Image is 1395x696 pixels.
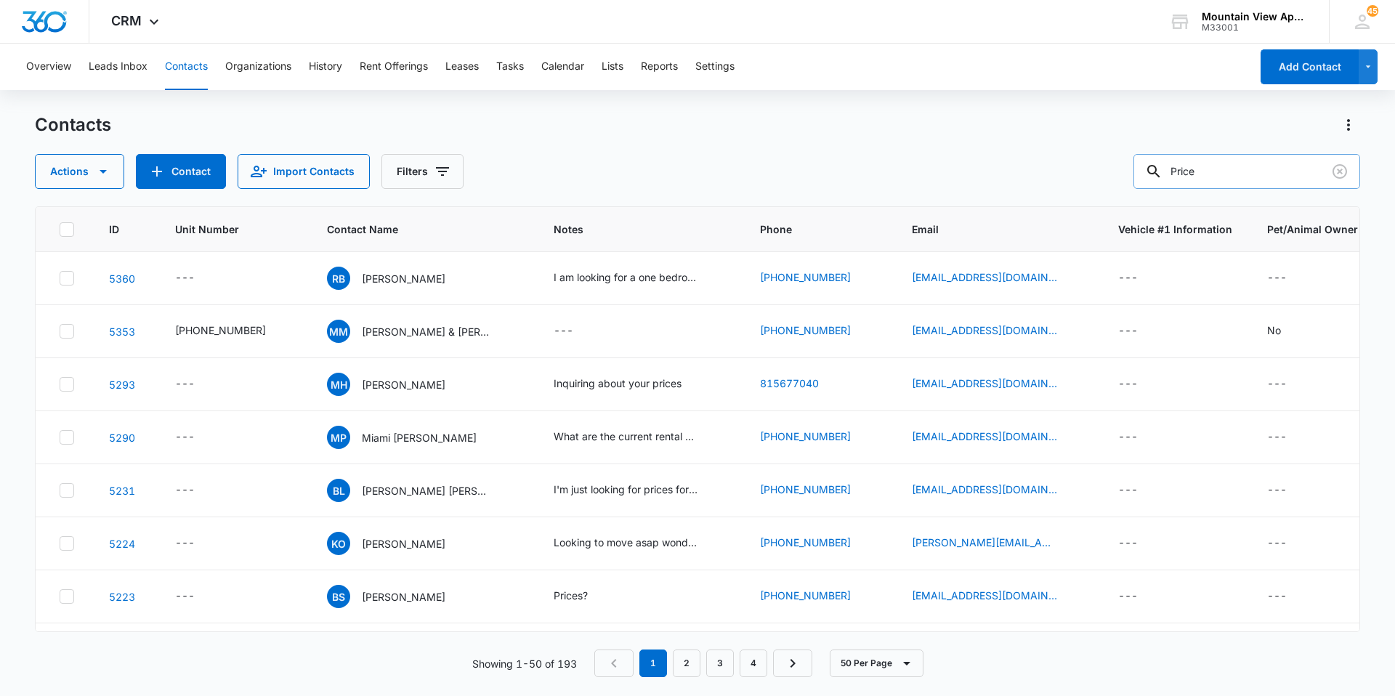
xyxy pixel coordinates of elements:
[912,429,1083,446] div: Email - mraynefulton@gmail.com - Select to Edit Field
[554,429,725,446] div: Notes - What are the current rental prices - Select to Edit Field
[109,222,119,237] span: ID
[695,44,735,90] button: Settings
[175,270,221,287] div: Unit Number - - Select to Edit Field
[1267,323,1307,340] div: Pet/Animal Owner - No - Select to Edit Field
[1118,323,1164,340] div: Vehicle #1 Information - - Select to Edit Field
[175,376,221,393] div: Unit Number - - Select to Edit Field
[1267,429,1287,446] div: ---
[327,373,472,396] div: Contact Name - Meah Helfrich - Select to Edit Field
[912,270,1083,287] div: Email - rachelboker2001@gmail.com - Select to Edit Field
[554,323,573,340] div: ---
[175,323,292,340] div: Unit Number - 545-1845-102 - Select to Edit Field
[554,588,614,605] div: Notes - Prices? - Select to Edit Field
[381,154,464,189] button: Filters
[175,588,195,605] div: ---
[760,588,851,603] a: [PHONE_NUMBER]
[1118,222,1232,237] span: Vehicle #1 Information
[175,429,195,446] div: ---
[1118,588,1164,605] div: Vehicle #1 Information - - Select to Edit Field
[554,482,699,497] div: I'm just looking for prices for a 1 bed 1 bath apartment since there are none on your website fro...
[639,650,667,677] em: 1
[362,324,493,339] p: [PERSON_NAME] & [PERSON_NAME]
[1118,429,1138,446] div: ---
[1267,535,1287,552] div: ---
[830,650,923,677] button: 50 Per Page
[175,482,221,499] div: Unit Number - - Select to Edit Field
[912,429,1057,444] a: [EMAIL_ADDRESS][DOMAIN_NAME]
[175,535,195,552] div: ---
[760,588,877,605] div: Phone - (970) 599-5768 - Select to Edit Field
[362,271,445,286] p: [PERSON_NAME]
[175,429,221,446] div: Unit Number - - Select to Edit Field
[912,376,1083,393] div: Email - helfrichmeah@gmail.com - Select to Edit Field
[554,482,725,499] div: Notes - I'm just looking for prices for a 1 bed 1 bath apartment since there are none on your web...
[109,379,135,391] a: Navigate to contact details page for Meah Helfrich
[912,588,1083,605] div: Email - belindadawn25@yahoo.com - Select to Edit Field
[760,535,851,550] a: [PHONE_NUMBER]
[1337,113,1360,137] button: Actions
[362,430,477,445] p: Miami [PERSON_NAME]
[362,589,445,604] p: [PERSON_NAME]
[136,154,226,189] button: Add Contact
[912,535,1057,550] a: [PERSON_NAME][EMAIL_ADDRESS][PERSON_NAME][DOMAIN_NAME]
[1118,588,1138,605] div: ---
[327,320,519,343] div: Contact Name - Melissa McEntee & Aleigha Price - Select to Edit Field
[109,485,135,497] a: Navigate to contact details page for Bailie Lange
[327,479,519,502] div: Contact Name - Bailie Lange - Select to Edit Field
[773,650,812,677] a: Next Page
[912,482,1057,497] a: [EMAIL_ADDRESS][DOMAIN_NAME]
[1202,23,1308,33] div: account id
[554,270,699,285] div: I am looking for a one bedroom apartment available and then price as well
[109,272,135,285] a: Navigate to contact details page for Rachel Boker
[554,429,699,444] div: What are the current rental prices
[1261,49,1359,84] button: Add Contact
[445,44,479,90] button: Leases
[35,154,124,189] button: Actions
[912,482,1083,499] div: Email - bea.lange96@gmail.com - Select to Edit Field
[760,270,877,287] div: Phone - (970) 978-5770 - Select to Edit Field
[111,13,142,28] span: CRM
[238,154,370,189] button: Import Contacts
[89,44,147,90] button: Leads Inbox
[760,376,845,393] div: Phone - 815677040 - Select to Edit Field
[327,585,472,608] div: Contact Name - Belinda Singleton - Select to Edit Field
[225,44,291,90] button: Organizations
[1118,323,1138,340] div: ---
[760,323,851,338] a: [PHONE_NUMBER]
[362,377,445,392] p: [PERSON_NAME]
[175,323,266,338] div: [PHONE_NUMBER]
[760,482,877,499] div: Phone - (719) 761-0628 - Select to Edit Field
[1267,270,1313,287] div: Pet/Animal Owner - - Select to Edit Field
[912,270,1057,285] a: [EMAIL_ADDRESS][DOMAIN_NAME]
[554,376,682,391] div: Inquiring about your prices
[760,482,851,497] a: [PHONE_NUMBER]
[1118,429,1164,446] div: Vehicle #1 Information - - Select to Edit Field
[760,376,819,391] a: 815677040
[360,44,428,90] button: Rent Offerings
[165,44,208,90] button: Contacts
[554,535,699,550] div: Looking to move asap wondering about prices for 2 bed two bath with dog!
[327,585,350,608] span: BS
[1118,376,1138,393] div: ---
[554,535,725,552] div: Notes - Looking to move asap wondering about prices for 2 bed two bath with dog! - Select to Edit...
[1267,482,1313,499] div: Pet/Animal Owner - - Select to Edit Field
[327,426,503,449] div: Contact Name - Miami Parker - Select to Edit Field
[175,535,221,552] div: Unit Number - - Select to Edit Field
[1118,270,1138,287] div: ---
[912,588,1057,603] a: [EMAIL_ADDRESS][DOMAIN_NAME]
[1267,535,1313,552] div: Pet/Animal Owner - - Select to Edit Field
[740,650,767,677] a: Page 4
[673,650,700,677] a: Page 2
[175,222,292,237] span: Unit Number
[1267,588,1287,605] div: ---
[327,426,350,449] span: MP
[554,270,725,287] div: Notes - I am looking for a one bedroom apartment available and then price as well - Select to Edi...
[327,267,472,290] div: Contact Name - Rachel Boker - Select to Edit Field
[1202,11,1308,23] div: account name
[760,323,877,340] div: Phone - (512) 851-3466 - Select to Edit Field
[309,44,342,90] button: History
[912,535,1083,552] div: Email - kendall.oxley@gmail.com - Select to Edit Field
[912,222,1062,237] span: Email
[327,222,498,237] span: Contact Name
[1267,376,1313,393] div: Pet/Animal Owner - - Select to Edit Field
